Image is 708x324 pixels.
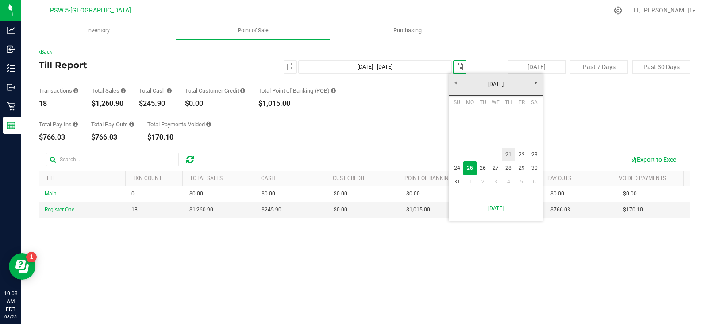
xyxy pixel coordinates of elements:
[261,175,275,181] a: Cash
[185,88,245,94] div: Total Customer Credit
[624,152,683,167] button: Export to Excel
[121,88,126,94] i: Sum of all successful, non-voided payment transaction amounts (excluding tips and transaction fee...
[570,60,628,74] button: Past 7 Days
[39,60,256,70] h4: Till Report
[334,190,347,198] span: $0.00
[39,121,78,127] div: Total Pay-Ins
[463,96,476,109] th: Monday
[463,161,476,175] td: Current focused date is Monday, August 25, 2025
[463,161,476,175] a: 25
[262,206,281,214] span: $245.90
[550,190,564,198] span: $0.00
[258,100,336,107] div: $1,015.00
[7,121,15,130] inline-svg: Reports
[331,88,336,94] i: Sum of the successful, non-voided point-of-banking payment transaction amounts, both via payment ...
[454,199,538,217] a: [DATE]
[21,21,176,40] a: Inventory
[334,206,347,214] span: $0.00
[91,121,134,127] div: Total Pay-Outs
[450,96,463,109] th: Sunday
[528,148,541,162] a: 23
[4,289,17,313] p: 10:08 AM EDT
[258,88,336,94] div: Total Point of Banking (POB)
[39,88,78,94] div: Transactions
[7,64,15,73] inline-svg: Inventory
[262,190,275,198] span: $0.00
[502,161,515,175] a: 28
[477,175,489,189] a: 2
[132,175,162,181] a: TXN Count
[477,96,489,109] th: Tuesday
[634,7,691,14] span: Hi, [PERSON_NAME]!
[129,121,134,127] i: Sum of all cash pay-outs removed from tills within the date range.
[448,78,543,91] a: [DATE]
[73,88,78,94] i: Count of all successful payment transactions, possibly including voids, refunds, and cash-back fr...
[147,134,211,141] div: $170.10
[528,161,541,175] a: 30
[406,206,430,214] span: $1,015.00
[619,175,666,181] a: Voided Payments
[477,161,489,175] a: 26
[489,175,502,189] a: 3
[502,175,515,189] a: 4
[190,175,223,181] a: Total Sales
[147,121,211,127] div: Total Payments Voided
[515,96,528,109] th: Friday
[240,88,245,94] i: Sum of all successful, non-voided payment transaction amounts using account credit as the payment...
[404,175,467,181] a: Point of Banking (POB)
[131,190,135,198] span: 0
[39,134,78,141] div: $766.03
[167,88,172,94] i: Sum of all successful, non-voided cash payment transaction amounts (excluding tips and transactio...
[406,190,420,198] span: $0.00
[139,100,172,107] div: $245.90
[92,88,126,94] div: Total Sales
[450,175,463,189] a: 31
[73,121,78,127] i: Sum of all cash pay-ins added to tills within the date range.
[623,206,643,214] span: $170.10
[623,190,637,198] span: $0.00
[131,206,138,214] span: 18
[463,175,476,189] a: 1
[381,27,434,35] span: Purchasing
[612,6,623,15] div: Manage settings
[333,175,365,181] a: Cust Credit
[515,175,528,189] a: 5
[529,76,543,90] a: Next
[632,60,690,74] button: Past 30 Days
[550,206,570,214] span: $766.03
[189,206,213,214] span: $1,260.90
[45,207,74,213] span: Register One
[330,21,485,40] a: Purchasing
[9,253,35,280] iframe: Resource center
[515,148,528,162] a: 22
[26,252,37,262] iframe: Resource center unread badge
[92,100,126,107] div: $1,260.90
[502,148,515,162] a: 21
[189,190,203,198] span: $0.00
[46,175,56,181] a: Till
[489,161,502,175] a: 27
[489,96,502,109] th: Wednesday
[547,175,571,181] a: Pay Outs
[39,49,52,55] a: Back
[46,153,179,166] input: Search...
[450,161,463,175] a: 24
[508,60,566,74] button: [DATE]
[45,191,57,197] span: Main
[7,45,15,54] inline-svg: Inbound
[185,100,245,107] div: $0.00
[528,175,541,189] a: 6
[7,102,15,111] inline-svg: Retail
[284,61,296,73] span: select
[502,96,515,109] th: Thursday
[528,96,541,109] th: Saturday
[75,27,122,35] span: Inventory
[139,88,172,94] div: Total Cash
[226,27,281,35] span: Point of Sale
[206,121,211,127] i: Sum of all voided payment transaction amounts (excluding tips and transaction fees) within the da...
[91,134,134,141] div: $766.03
[50,7,131,14] span: PSW.5-[GEOGRAPHIC_DATA]
[454,61,466,73] span: select
[515,161,528,175] a: 29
